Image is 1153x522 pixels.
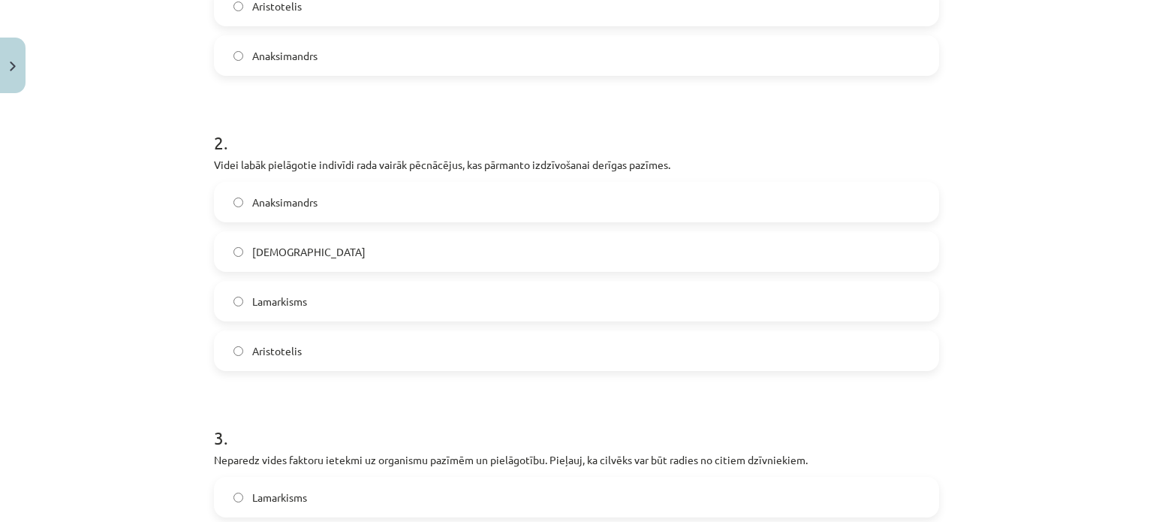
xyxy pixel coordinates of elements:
[233,2,243,11] input: Aristotelis
[10,62,16,71] img: icon-close-lesson-0947bae3869378f0d4975bcd49f059093ad1ed9edebbc8119c70593378902aed.svg
[233,493,243,502] input: Lamarkisms
[252,48,318,64] span: Anaksimandrs
[214,452,939,468] p: Neparedz vides faktoru ietekmi uz organismu pazīmēm un pielāgotību. Pieļauj, ka cilvēks var būt r...
[252,195,318,210] span: Anaksimandrs
[214,157,939,173] p: Videi labāk pielāgotie indivīdi rada vairāk pēcnācējus, kas pārmanto izdzīvošanai derīgas pazīmes.
[214,106,939,152] h1: 2 .
[252,490,307,505] span: Lamarkisms
[214,401,939,448] h1: 3 .
[252,244,366,260] span: [DEMOGRAPHIC_DATA]
[233,51,243,61] input: Anaksimandrs
[252,294,307,309] span: Lamarkisms
[233,247,243,257] input: [DEMOGRAPHIC_DATA]
[233,198,243,207] input: Anaksimandrs
[252,343,302,359] span: Aristotelis
[233,297,243,306] input: Lamarkisms
[233,346,243,356] input: Aristotelis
